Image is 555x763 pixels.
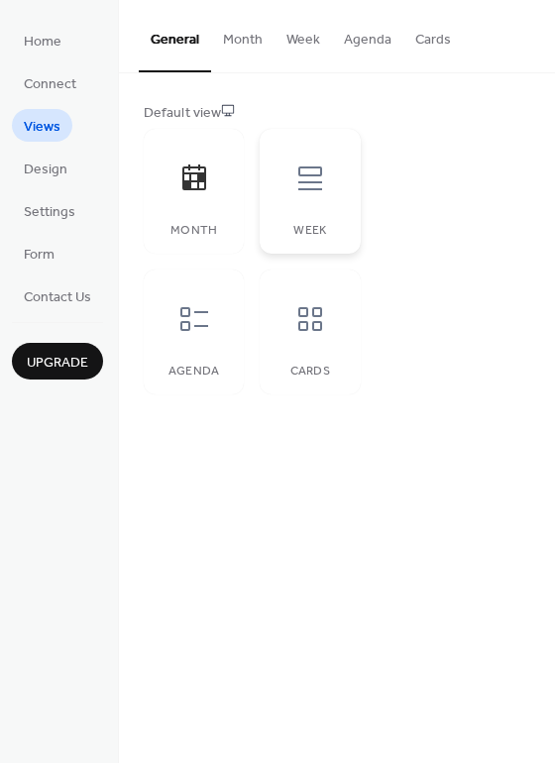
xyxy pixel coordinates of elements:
span: Settings [24,202,75,223]
a: Views [12,109,72,142]
a: Form [12,237,66,270]
a: Home [12,24,73,56]
span: Design [24,160,67,180]
div: Month [164,224,224,238]
span: Contact Us [24,287,91,308]
a: Contact Us [12,279,103,312]
span: Views [24,117,60,138]
button: Upgrade [12,343,103,380]
span: Form [24,245,55,266]
a: Connect [12,66,88,99]
a: Settings [12,194,87,227]
div: Agenda [164,365,224,379]
span: Upgrade [27,353,88,374]
div: Default view [144,103,526,124]
a: Design [12,152,79,184]
div: Cards [279,365,340,379]
div: Week [279,224,340,238]
span: Connect [24,74,76,95]
span: Home [24,32,61,53]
